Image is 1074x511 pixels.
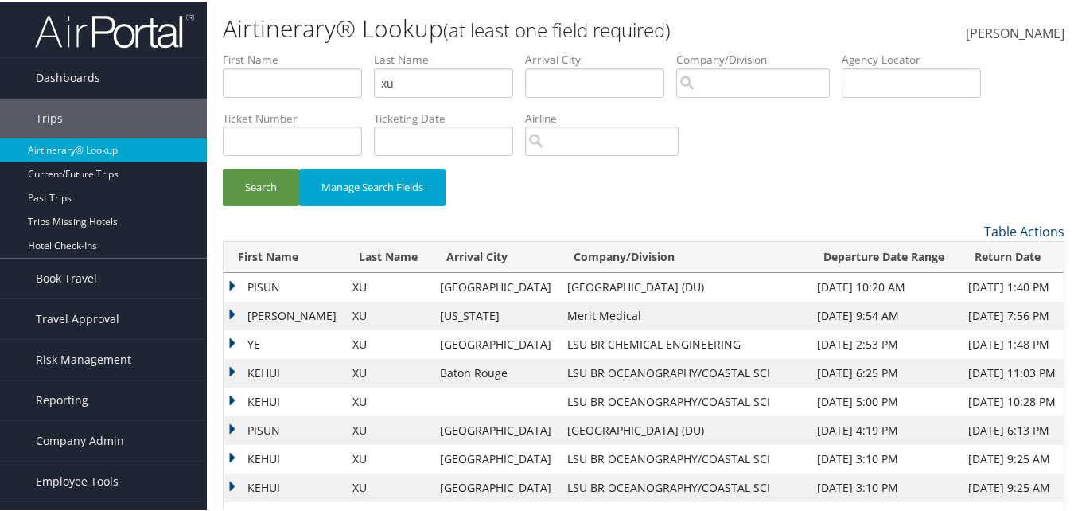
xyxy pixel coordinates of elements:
[224,386,344,415] td: KEHUI
[809,472,960,501] td: [DATE] 3:10 PM
[224,472,344,501] td: KEHUI
[960,386,1064,415] td: [DATE] 10:28 PM
[960,415,1064,443] td: [DATE] 6:13 PM
[559,415,809,443] td: [GEOGRAPHIC_DATA] (DU)
[344,472,432,501] td: XU
[223,167,299,205] button: Search
[809,300,960,329] td: [DATE] 9:54 AM
[809,415,960,443] td: [DATE] 4:19 PM
[960,271,1064,300] td: [DATE] 1:40 PM
[432,300,559,329] td: [US_STATE]
[966,23,1064,41] span: [PERSON_NAME]
[809,271,960,300] td: [DATE] 10:20 AM
[432,472,559,501] td: [GEOGRAPHIC_DATA]
[344,415,432,443] td: XU
[559,357,809,386] td: LSU BR OCEANOGRAPHY/COASTAL SCI
[344,271,432,300] td: XU
[223,109,374,125] label: Ticket Number
[960,472,1064,501] td: [DATE] 9:25 AM
[966,8,1064,57] a: [PERSON_NAME]
[559,240,809,271] th: Company/Division
[224,415,344,443] td: PISUN
[960,300,1064,329] td: [DATE] 7:56 PM
[443,15,671,41] small: (at least one field required)
[432,443,559,472] td: [GEOGRAPHIC_DATA]
[809,329,960,357] td: [DATE] 2:53 PM
[432,329,559,357] td: [GEOGRAPHIC_DATA]
[432,240,559,271] th: Arrival City: activate to sort column ascending
[559,386,809,415] td: LSU BR OCEANOGRAPHY/COASTAL SCI
[344,386,432,415] td: XU
[960,329,1064,357] td: [DATE] 1:48 PM
[36,379,88,419] span: Reporting
[344,443,432,472] td: XU
[224,357,344,386] td: KEHUI
[374,50,525,66] label: Last Name
[224,271,344,300] td: PISUN
[36,460,119,500] span: Employee Tools
[224,443,344,472] td: KEHUI
[559,300,809,329] td: Merit Medical
[344,357,432,386] td: XU
[344,240,432,271] th: Last Name: activate to sort column ascending
[809,443,960,472] td: [DATE] 3:10 PM
[432,357,559,386] td: Baton Rouge
[36,298,119,337] span: Travel Approval
[525,109,691,125] label: Airline
[36,257,97,297] span: Book Travel
[36,338,131,378] span: Risk Management
[984,221,1064,239] a: Table Actions
[374,109,525,125] label: Ticketing Date
[299,167,446,205] button: Manage Search Fields
[960,240,1064,271] th: Return Date: activate to sort column ascending
[842,50,993,66] label: Agency Locator
[36,57,100,96] span: Dashboards
[224,329,344,357] td: YE
[36,419,124,459] span: Company Admin
[559,271,809,300] td: [GEOGRAPHIC_DATA] (DU)
[35,10,194,48] img: airportal-logo.png
[224,240,344,271] th: First Name: activate to sort column ascending
[809,386,960,415] td: [DATE] 5:00 PM
[344,300,432,329] td: XU
[676,50,842,66] label: Company/Division
[432,415,559,443] td: [GEOGRAPHIC_DATA]
[960,357,1064,386] td: [DATE] 11:03 PM
[559,329,809,357] td: LSU BR CHEMICAL ENGINEERING
[36,97,63,137] span: Trips
[223,50,374,66] label: First Name
[559,443,809,472] td: LSU BR OCEANOGRAPHY/COASTAL SCI
[224,300,344,329] td: [PERSON_NAME]
[960,443,1064,472] td: [DATE] 9:25 AM
[432,271,559,300] td: [GEOGRAPHIC_DATA]
[223,10,784,44] h1: Airtinerary® Lookup
[344,329,432,357] td: XU
[525,50,676,66] label: Arrival City
[559,472,809,501] td: LSU BR OCEANOGRAPHY/COASTAL SCI
[809,357,960,386] td: [DATE] 6:25 PM
[809,240,960,271] th: Departure Date Range: activate to sort column ascending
